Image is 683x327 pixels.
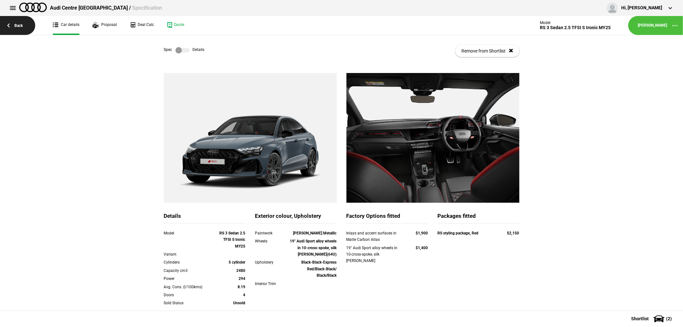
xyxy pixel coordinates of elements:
[346,245,404,264] div: 19" Audi Sport alloy wheels in 10-cross-spoke, silk [PERSON_NAME]
[293,231,337,235] strong: [PERSON_NAME] Metallic
[164,47,205,53] div: Spec Details
[638,23,667,28] a: [PERSON_NAME]
[164,267,213,274] div: Capacity cm3
[164,212,246,224] div: Details
[255,259,288,266] div: Upholstery
[164,251,213,258] div: Variant
[220,231,246,249] strong: RS 3 Sedan 2.5 TFSI S tronic MY25
[667,18,683,34] button: ...
[455,45,519,57] button: Remove from Shortlist
[50,4,162,12] div: Audi Centre [GEOGRAPHIC_DATA] /
[130,16,154,35] a: Deal Calc
[164,275,213,282] div: Power
[255,212,337,224] div: Exterior colour, Upholstery
[507,231,519,235] strong: $2,150
[540,25,611,30] div: RS 3 Sedan 2.5 TFSI S tronic MY25
[416,246,428,250] strong: $1,400
[438,212,519,224] div: Packages fitted
[243,293,246,297] strong: 4
[438,231,479,235] strong: RS styling package, Red
[290,239,337,257] strong: 19" Audi Sport alloy wheels in 10-cross-spoke, silk [PERSON_NAME](64U)
[239,276,246,281] strong: 294
[164,284,213,290] div: Avg. Cons. (l/100kms)
[164,292,213,298] div: Doors
[164,259,213,266] div: Cylinders
[346,212,428,224] div: Factory Options fitted
[302,260,337,278] strong: Black-Black-Express Red/Black-Black/ Black/Black
[255,238,288,244] div: Wheels
[255,230,288,236] div: Paintwork
[255,281,288,287] div: Interior Trim
[346,230,404,243] div: Inlays and accent surfaces in Matte Carbon Atlas
[621,5,662,11] div: Hi, [PERSON_NAME]
[229,260,246,265] strong: 5 cylinder
[540,20,611,25] div: Model
[132,5,162,11] span: Specification
[167,16,184,35] a: Quote
[233,301,246,305] strong: Unsold
[19,3,47,12] img: audi.png
[237,268,246,273] strong: 2480
[164,300,213,306] div: Sold Status
[631,316,649,321] span: Shortlist
[416,231,428,235] strong: $1,900
[164,230,213,236] div: Model
[622,311,683,327] button: Shortlist(2)
[92,16,117,35] a: Proposal
[53,16,79,35] a: Car details
[666,316,672,321] span: ( 2 )
[238,285,246,289] strong: 8.19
